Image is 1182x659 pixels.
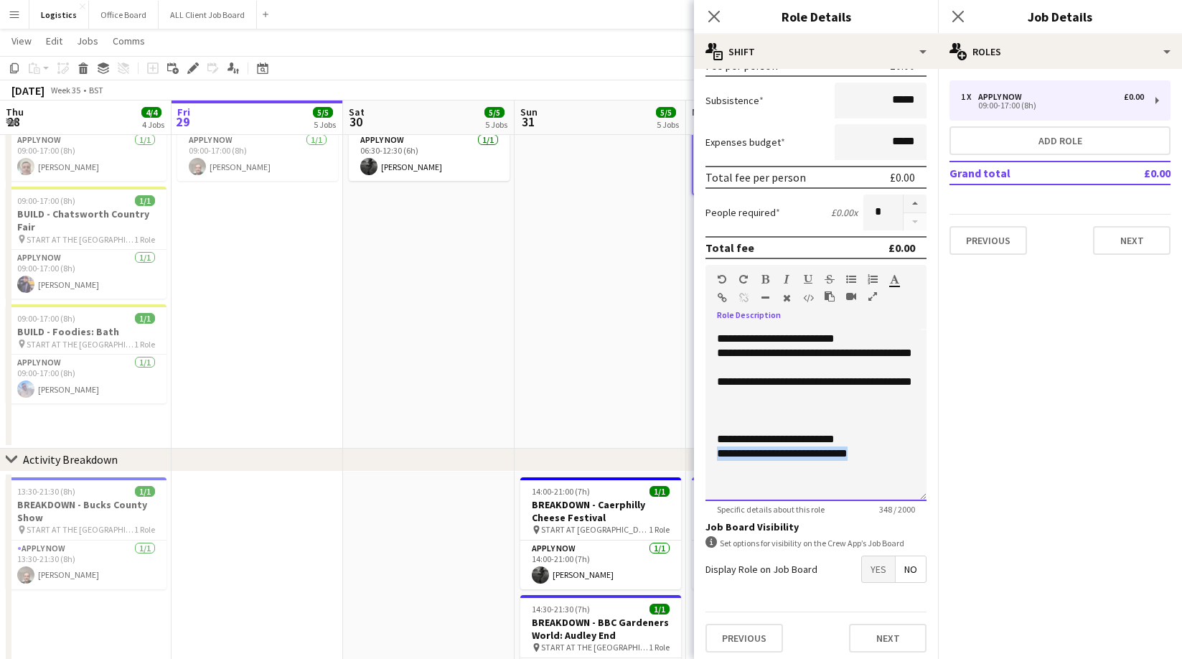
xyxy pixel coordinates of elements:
button: Next [1093,226,1171,255]
div: £0.00 [888,240,915,255]
div: £0.00 x [831,206,858,219]
app-job-card: 09:00-17:00 (8h)1/1BUILD - Chatsworth Country Fair START AT THE [GEOGRAPHIC_DATA]1 RoleAPPLY NOW1... [6,187,166,299]
span: 1 Role [649,524,670,535]
span: Sat [349,106,365,118]
span: 14:30-21:30 (7h) [532,604,590,614]
div: 5 Jobs [485,119,507,130]
button: Underline [803,274,813,285]
span: 30 [347,113,365,130]
label: Display Role on Job Board [705,563,817,576]
span: 1/1 [135,195,155,206]
span: 1/1 [649,486,670,497]
button: Strikethrough [825,274,835,285]
button: Office Board [89,1,159,29]
div: 14:00-21:00 (7h)1/1BREAKDOWN - Caerphilly Cheese Festival START AT [GEOGRAPHIC_DATA]1 RoleAPPLY N... [520,477,681,589]
button: Increase [904,195,927,213]
button: Insert video [846,291,856,302]
button: Add role [949,126,1171,155]
a: Edit [40,32,68,50]
div: 09:00-17:00 (8h)1/1BREAKDOWN - Chatsworth Country Fair START AT THE [GEOGRAPHIC_DATA]1 RoleAPPLY ... [692,477,853,589]
app-card-role: APPLY NOW1/106:30-12:30 (6h)[PERSON_NAME] [349,132,510,181]
span: 5/5 [656,107,676,118]
div: 5 Jobs [314,119,336,130]
div: BST [89,85,103,95]
span: Thu [6,106,24,118]
h3: BUILD - Foodies: Bath [6,325,166,338]
span: Mon [692,106,710,118]
h3: BREAKDOWN - Bucks County Show [6,498,166,524]
span: 1/1 [649,604,670,614]
span: 348 / 2000 [868,504,927,515]
app-card-role: APPLY NOW1/114:00-21:00 (7h)[PERSON_NAME] [520,541,681,589]
button: Fullscreen [868,291,878,302]
label: Subsistence [705,94,764,107]
span: No [896,556,926,582]
a: Comms [107,32,151,50]
button: Horizontal Line [760,292,770,304]
button: Next [849,624,927,653]
span: 09:00-17:00 (8h) [17,195,75,206]
app-job-card: 13:30-21:30 (8h)1/1BREAKDOWN - Bucks County Show START AT THE [GEOGRAPHIC_DATA]1 RoleAPPLY NOW1/1... [6,477,166,589]
span: 1/1 [135,486,155,497]
span: Jobs [77,34,98,47]
span: START AT THE [GEOGRAPHIC_DATA] [27,524,134,535]
span: 1/1 [135,313,155,324]
button: Previous [949,226,1027,255]
span: START AT [GEOGRAPHIC_DATA] [541,524,649,535]
div: 1 x [961,92,978,102]
button: Paste as plain text [825,291,835,302]
button: Unordered List [846,274,856,285]
div: [DATE] [11,83,44,98]
span: 31 [518,113,538,130]
h3: Role Details [694,7,938,26]
span: 1 [690,113,710,130]
h3: Job Details [938,7,1182,26]
a: Jobs [71,32,104,50]
div: £0.00 [890,170,915,184]
span: 14:00-21:00 (7h) [532,486,590,497]
span: 5/5 [313,107,333,118]
div: 5 Jobs [657,119,679,130]
span: START AT THE [GEOGRAPHIC_DATA] [27,339,134,350]
span: 1 Role [134,234,155,245]
h3: BREAKDOWN - Caerphilly Cheese Festival [520,498,681,524]
label: Expenses budget [705,136,785,149]
span: Yes [862,556,895,582]
app-job-card: 09:00-17:00 (8h)1/1BUILD - Foodies: Bath START AT THE [GEOGRAPHIC_DATA]1 RoleAPPLY NOW1/109:00-17... [6,304,166,403]
div: 4 Jobs [142,119,164,130]
button: Clear Formatting [782,292,792,304]
h3: BUILD - Chatsworth Country Fair [6,207,166,233]
span: START AT THE [GEOGRAPHIC_DATA] [541,642,649,653]
label: People required [705,206,780,219]
td: Grand total [949,162,1102,184]
span: 1 Role [134,339,155,350]
div: £0.00 [1124,92,1144,102]
button: Redo [738,274,749,285]
button: ALL Client Job Board [159,1,257,29]
span: 29 [175,113,190,130]
app-card-role: APPLY NOW0/109:00-17:00 (8h) [693,145,851,194]
span: 28 [4,113,24,130]
span: 09:00-17:00 (8h) [17,313,75,324]
app-card-role: APPLY NOW1/109:00-17:00 (8h)[PERSON_NAME] [692,541,853,589]
span: 5/5 [484,107,505,118]
span: View [11,34,32,47]
span: 4/4 [141,107,161,118]
a: View [6,32,37,50]
span: Week 35 [47,85,83,95]
div: Set options for visibility on the Crew App’s Job Board [705,536,927,550]
span: 13:30-21:30 (8h) [17,486,75,497]
button: HTML Code [803,292,813,304]
button: Bold [760,274,770,285]
div: Shift [694,34,938,69]
app-card-role: APPLY NOW1/109:00-17:00 (8h)[PERSON_NAME] [6,250,166,299]
div: 09:00-17:00 (8h) [961,102,1144,109]
span: Fri [177,106,190,118]
button: Logistics [29,1,89,29]
button: Insert Link [717,292,727,304]
div: Total fee per person [705,170,806,184]
app-card-role: APPLY NOW1/109:00-17:00 (8h)[PERSON_NAME] [6,355,166,403]
span: 1 Role [649,642,670,653]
